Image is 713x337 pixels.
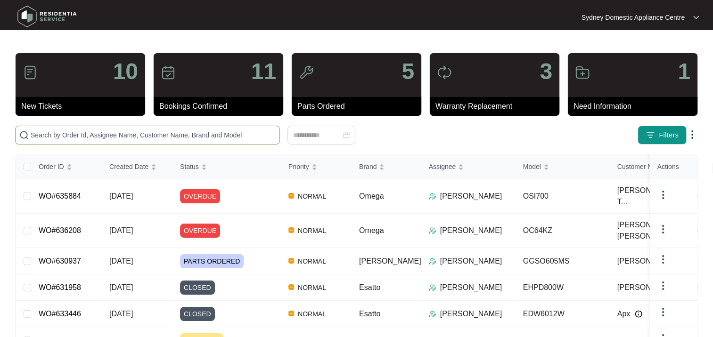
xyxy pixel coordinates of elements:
p: [PERSON_NAME] [440,308,502,320]
span: [PERSON_NAME] [359,257,421,265]
span: OVERDUE [180,224,220,238]
a: WO#636208 [39,226,81,234]
img: Vercel Logo [288,311,294,316]
span: Brand [359,161,377,172]
p: Bookings Confirmed [159,101,283,112]
span: Assignee [429,161,456,172]
p: 10 [113,60,138,83]
p: 11 [251,60,276,83]
p: Sydney Domestic Appliance Centre [582,13,685,22]
th: Assignee [421,154,516,179]
span: [DATE] [109,310,133,318]
img: icon [575,65,590,80]
img: icon [161,65,176,80]
td: EDW6012W [516,301,610,327]
th: Model [516,154,610,179]
span: OVERDUE [180,189,220,203]
td: OSI700 [516,179,610,214]
td: EHPD800W [516,274,610,301]
img: Vercel Logo [288,193,294,199]
span: [PERSON_NAME]... [617,282,686,293]
img: dropdown arrow [657,280,669,291]
span: Omega [359,192,384,200]
img: dropdown arrow [693,15,699,20]
img: Vercel Logo [288,227,294,233]
p: 5 [402,60,414,83]
a: WO#633446 [39,310,81,318]
button: filter iconFilters [638,126,687,144]
span: [DATE] [109,226,133,234]
td: OC64KZ [516,214,610,248]
img: icon [299,65,314,80]
th: Order ID [31,154,102,179]
span: NORMAL [294,225,330,236]
img: dropdown arrow [657,189,669,201]
span: NORMAL [294,308,330,320]
img: Vercel Logo [288,284,294,290]
span: Model [523,161,541,172]
span: Apx [617,308,631,320]
img: search-icon [19,130,29,140]
span: [PERSON_NAME] [617,256,680,267]
span: Created Date [109,161,148,172]
th: Priority [281,154,352,179]
th: Status [172,154,281,179]
span: Customer Name [617,161,665,172]
a: WO#631958 [39,283,81,291]
img: Assigner Icon [429,310,436,318]
img: Vercel Logo [288,258,294,264]
th: Brand [352,154,421,179]
span: CLOSED [180,307,215,321]
th: Customer Name [610,154,704,179]
span: Priority [288,161,309,172]
img: residentia service logo [14,2,80,31]
span: PARTS ORDERED [180,254,244,268]
a: WO#635884 [39,192,81,200]
span: NORMAL [294,191,330,202]
span: NORMAL [294,282,330,293]
span: [DATE] [109,283,133,291]
span: [PERSON_NAME] - T... [617,185,692,208]
span: Filters [659,130,679,140]
p: [PERSON_NAME] [440,282,502,293]
p: [PERSON_NAME] [440,256,502,267]
img: filter icon [646,130,655,140]
img: dropdown arrow [657,224,669,235]
p: 3 [540,60,552,83]
p: [PERSON_NAME] [440,225,502,236]
span: Omega [359,226,384,234]
img: Assigner Icon [429,257,436,265]
p: New Tickets [21,101,145,112]
a: WO#630937 [39,257,81,265]
p: Warranty Replacement [435,101,559,112]
th: Created Date [102,154,172,179]
img: dropdown arrow [657,306,669,318]
span: [DATE] [109,257,133,265]
span: Status [180,161,199,172]
p: Need Information [574,101,697,112]
span: NORMAL [294,256,330,267]
img: Assigner Icon [429,227,436,234]
input: Search by Order Id, Assignee Name, Customer Name, Brand and Model [31,130,276,140]
span: [PERSON_NAME] [PERSON_NAME] [617,219,692,242]
span: Esatto [359,283,380,291]
td: GGSO605MS [516,248,610,274]
img: icon [23,65,38,80]
p: Parts Ordered [297,101,421,112]
th: Actions [650,154,697,179]
span: CLOSED [180,281,215,295]
img: dropdown arrow [687,129,698,140]
p: 1 [678,60,690,83]
img: Assigner Icon [429,284,436,291]
img: dropdown arrow [657,254,669,265]
span: [DATE] [109,192,133,200]
span: Esatto [359,310,380,318]
img: Assigner Icon [429,193,436,200]
img: Info icon [635,310,642,318]
span: Order ID [39,161,64,172]
p: [PERSON_NAME] [440,191,502,202]
img: icon [437,65,452,80]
